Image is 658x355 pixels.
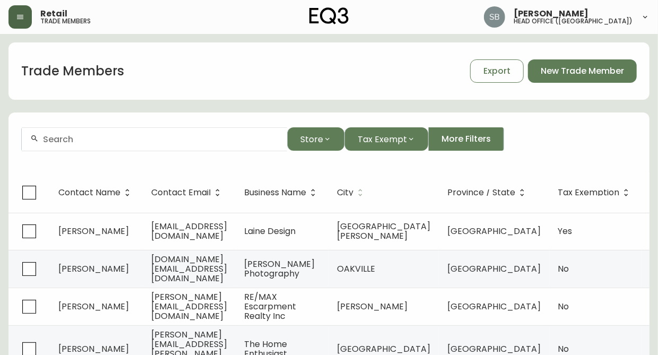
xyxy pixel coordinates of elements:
[483,65,510,77] span: Export
[244,258,315,280] span: [PERSON_NAME] Photography
[558,263,569,275] span: No
[151,220,227,242] span: [EMAIL_ADDRESS][DOMAIN_NAME]
[541,65,624,77] span: New Trade Member
[58,343,129,355] span: [PERSON_NAME]
[337,188,367,197] span: City
[58,300,129,313] span: [PERSON_NAME]
[558,225,572,237] span: Yes
[558,343,569,355] span: No
[244,225,296,237] span: Laine Design
[244,188,320,197] span: Business Name
[558,189,619,196] span: Tax Exemption
[484,6,505,28] img: 85855414dd6b989d32b19e738a67d5b5
[470,59,524,83] button: Export
[447,188,529,197] span: Province / State
[337,300,408,313] span: [PERSON_NAME]
[151,189,211,196] span: Contact Email
[514,18,633,24] h5: head office ([GEOGRAPHIC_DATA])
[40,18,91,24] h5: trade members
[528,59,637,83] button: New Trade Member
[358,133,407,146] span: Tax Exempt
[244,189,306,196] span: Business Name
[58,188,134,197] span: Contact Name
[337,220,430,242] span: [GEOGRAPHIC_DATA][PERSON_NAME]
[287,127,344,151] button: Store
[447,300,541,313] span: [GEOGRAPHIC_DATA]
[43,134,279,144] input: Search
[441,133,491,145] span: More Filters
[309,7,349,24] img: logo
[300,133,323,146] span: Store
[58,263,129,275] span: [PERSON_NAME]
[151,253,227,284] span: [DOMAIN_NAME][EMAIL_ADDRESS][DOMAIN_NAME]
[58,189,120,196] span: Contact Name
[151,291,227,322] span: [PERSON_NAME][EMAIL_ADDRESS][DOMAIN_NAME]
[558,300,569,313] span: No
[21,62,124,80] h1: Trade Members
[344,127,428,151] button: Tax Exempt
[337,189,353,196] span: City
[337,343,430,355] span: [GEOGRAPHIC_DATA]
[447,189,515,196] span: Province / State
[447,225,541,237] span: [GEOGRAPHIC_DATA]
[428,127,504,151] button: More Filters
[58,225,129,237] span: [PERSON_NAME]
[447,263,541,275] span: [GEOGRAPHIC_DATA]
[447,343,541,355] span: [GEOGRAPHIC_DATA]
[558,188,633,197] span: Tax Exemption
[40,10,67,18] span: Retail
[151,188,224,197] span: Contact Email
[337,263,375,275] span: OAKVILLE
[244,291,296,322] span: RE/MAX Escarpment Realty Inc
[514,10,588,18] span: [PERSON_NAME]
